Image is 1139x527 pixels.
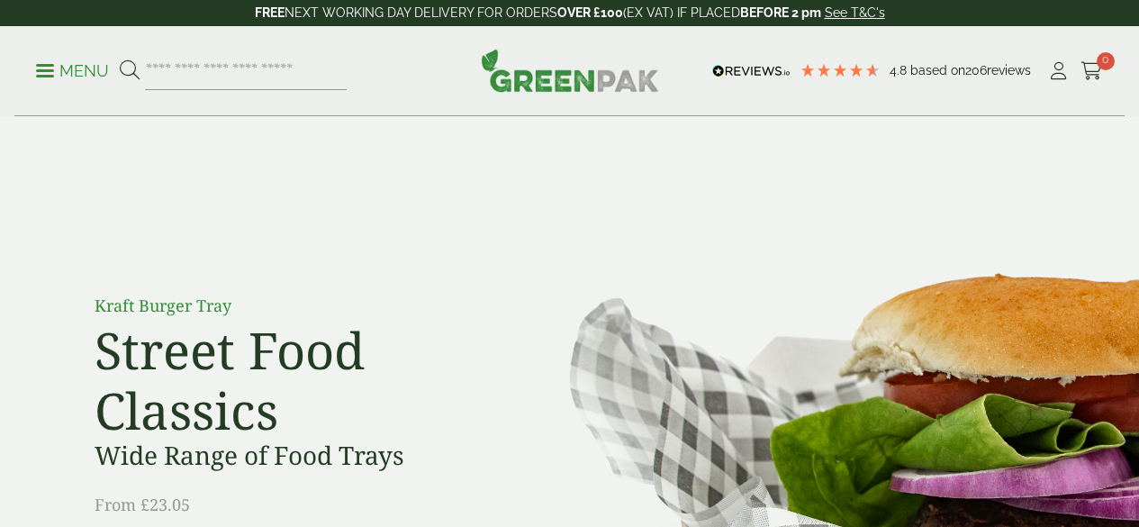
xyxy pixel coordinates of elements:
[1097,52,1115,70] span: 0
[712,65,791,77] img: REVIEWS.io
[1080,62,1103,80] i: Cart
[95,294,500,318] p: Kraft Burger Tray
[95,494,190,515] span: From £23.05
[95,441,500,471] h3: Wide Range of Food Trays
[557,5,623,20] strong: OVER £100
[825,5,885,20] a: See T&C's
[1047,62,1070,80] i: My Account
[481,49,659,92] img: GreenPak Supplies
[800,62,881,78] div: 4.79 Stars
[95,320,500,441] h2: Street Food Classics
[36,60,109,82] p: Menu
[987,63,1031,77] span: reviews
[890,63,910,77] span: 4.8
[910,63,965,77] span: Based on
[965,63,987,77] span: 206
[36,60,109,78] a: Menu
[1080,58,1103,85] a: 0
[740,5,821,20] strong: BEFORE 2 pm
[255,5,285,20] strong: FREE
